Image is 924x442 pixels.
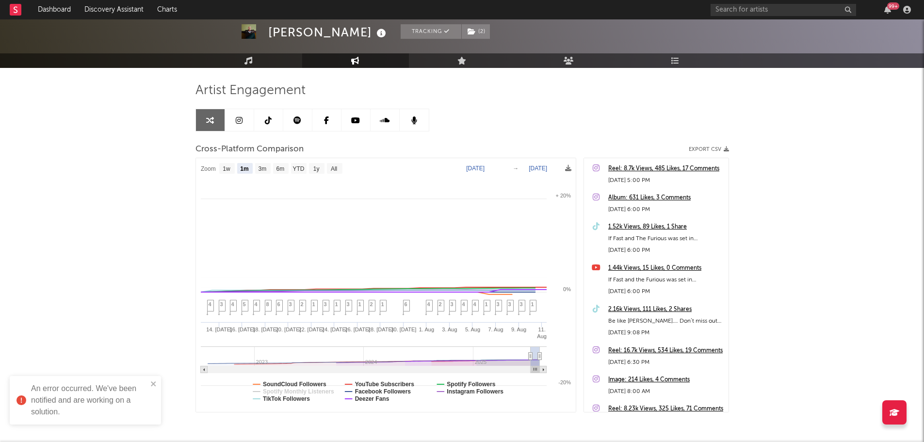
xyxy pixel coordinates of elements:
span: 2 [370,301,373,307]
button: (2) [462,24,490,39]
text: -20% [558,379,571,385]
span: 3 [497,301,500,307]
span: 2 [439,301,442,307]
a: Album: 631 Likes, 3 Comments [608,192,724,204]
span: 4 [427,301,430,307]
span: ( 2 ) [461,24,490,39]
a: Reel: 8.23k Views, 325 Likes, 71 Comments [608,403,724,415]
text: 1y [313,165,319,172]
span: 3 [508,301,511,307]
span: 1 [485,301,488,307]
text: 6m [276,165,284,172]
text: Instagram Followers [447,388,503,395]
span: 1 [531,301,534,307]
text: Deezer Fans [355,395,389,402]
text: 30. [DATE] [390,327,416,332]
text: 24. [DATE] [321,327,347,332]
text: 3m [258,165,266,172]
text: → [513,165,519,172]
text: Spotify Followers [447,381,495,388]
span: 5 [243,301,246,307]
span: 4 [462,301,465,307]
text: YTD [292,165,304,172]
text: YouTube Subscribers [355,381,414,388]
button: 99+ [884,6,891,14]
text: 11. Aug [537,327,547,339]
span: 6 [277,301,280,307]
span: 1 [335,301,338,307]
text: 22. [DATE] [298,327,324,332]
span: Artist Engagement [195,85,306,97]
text: 1. Aug [419,327,434,332]
text: 18. [DATE] [252,327,278,332]
text: SoundCloud Followers [263,381,326,388]
text: 0% [563,286,571,292]
text: 14. [DATE] [206,327,232,332]
span: 2 [301,301,304,307]
span: Cross-Platform Comparison [195,144,304,155]
text: [DATE] [466,165,485,172]
span: 1 [358,301,361,307]
div: An error occurred. We've been notified and are working on a solution. [31,383,147,418]
a: 1.52k Views, 89 Likes, 1 Share [608,221,724,233]
text: + 20% [555,193,571,198]
div: [DATE] 6:00 PM [608,286,724,297]
a: 1.44k Views, 15 Likes, 0 Comments [608,262,724,274]
span: 4 [209,301,211,307]
text: TikTok Followers [263,395,310,402]
div: [DATE] 5:00 PM [608,175,724,186]
div: If Fast and the Furious was set in [GEOGRAPHIC_DATA] @AvantEquipmentAustralia #farming #bradcox #... [608,274,724,286]
text: Zoom [201,165,216,172]
text: Facebook Followers [355,388,411,395]
text: 7. Aug [488,327,503,332]
span: 1 [381,301,384,307]
text: 20. [DATE] [275,327,301,332]
text: 16. [DATE] [229,327,255,332]
span: 4 [473,301,476,307]
span: 3 [451,301,454,307]
span: 1 [312,301,315,307]
a: Image: 214 Likes, 4 Comments [608,374,724,386]
button: close [150,380,157,389]
span: 4 [231,301,234,307]
text: 28. [DATE] [367,327,393,332]
div: If Fast and The Furious was set in [GEOGRAPHIC_DATA]. #needforspeed #farming #countrymusic #bradc... [608,233,724,245]
div: [DATE] 6:00 PM [608,204,724,215]
text: 1w [223,165,230,172]
text: All [330,165,337,172]
a: 2.16k Views, 111 Likes, 2 Shares [608,304,724,315]
span: 3 [324,301,327,307]
span: 4 [255,301,258,307]
text: 5. Aug [465,327,480,332]
a: Reel: 8.7k Views, 485 Likes, 17 Comments [608,163,724,175]
text: Spotify Monthly Listeners [263,388,334,395]
button: Tracking [401,24,461,39]
text: [DATE] [529,165,547,172]
div: [PERSON_NAME] [268,24,389,40]
span: 3 [289,301,292,307]
text: 3. Aug [442,327,457,332]
text: 1m [240,165,248,172]
button: Export CSV [689,147,729,152]
div: [DATE] 6:30 PM [608,357,724,368]
span: 6 [405,301,407,307]
div: [DATE] 9:08 PM [608,327,724,339]
input: Search for artists [711,4,856,16]
a: Reel: 16.7k Views, 534 Likes, 19 Comments [608,345,724,357]
text: 26. [DATE] [344,327,370,332]
span: 3 [520,301,523,307]
div: [DATE] 6:00 PM [608,245,724,256]
div: 99 + [887,2,899,10]
text: 9. Aug [511,327,526,332]
span: 3 [220,301,223,307]
div: Be like [PERSON_NAME]…. Don’t miss out #nrl #coxy #coxyexperience #countrymusic #ontour [608,315,724,327]
span: 8 [266,301,269,307]
span: 3 [347,301,350,307]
